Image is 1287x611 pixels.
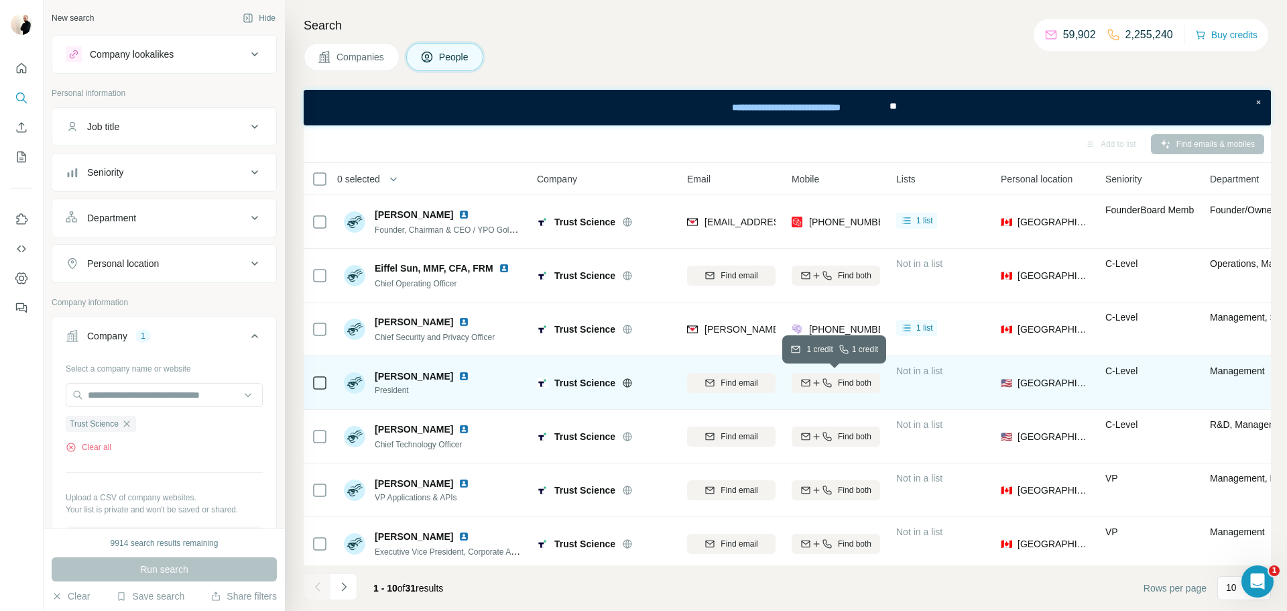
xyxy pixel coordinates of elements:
[792,373,880,393] button: Find both
[721,484,757,496] span: Find email
[554,215,615,229] span: Trust Science
[52,296,277,309] p: Company information
[838,484,871,496] span: Find both
[458,531,469,542] img: LinkedIn logo
[66,526,263,551] button: Upload a list of companies
[330,573,357,600] button: Navigate to next page
[537,539,548,549] img: Logo of Trust Science
[52,38,276,70] button: Company lookalikes
[896,172,916,186] span: Lists
[336,50,385,64] span: Companies
[721,538,757,550] span: Find email
[52,12,94,24] div: New search
[344,372,365,394] img: Avatar
[52,111,276,143] button: Job title
[375,263,493,274] span: Eiffel Sun, MMF, CFA, FRM
[458,478,469,489] img: LinkedIn logo
[52,202,276,234] button: Department
[1210,366,1265,376] span: Management
[70,418,119,430] span: Trust Science
[916,215,933,227] span: 1 list
[1063,27,1096,43] p: 59,902
[373,583,397,594] span: 1 - 10
[1018,430,1089,443] span: [GEOGRAPHIC_DATA]
[373,583,443,594] span: results
[375,423,453,436] span: [PERSON_NAME]
[1125,27,1173,43] p: 2,255,240
[838,377,871,389] span: Find both
[1018,376,1089,390] span: [GEOGRAPHIC_DATA]
[11,207,32,231] button: Use Surfe on LinkedIn
[375,546,528,557] span: Executive Vice President, Corporate Affairs
[721,377,757,389] span: Find email
[792,172,819,186] span: Mobile
[458,424,469,435] img: LinkedIn logo
[1105,473,1118,484] span: VP
[1018,215,1089,229] span: [GEOGRAPHIC_DATA]
[1001,376,1012,390] span: 🇺🇸
[375,477,453,490] span: [PERSON_NAME]
[135,330,151,342] div: 1
[1144,581,1207,595] span: Rows per page
[554,484,615,497] span: Trust Science
[896,526,942,537] span: Not in a list
[87,211,136,225] div: Department
[66,357,263,375] div: Select a company name or website
[687,373,776,393] button: Find email
[792,427,880,447] button: Find both
[337,172,380,186] span: 0 selected
[687,215,698,229] img: provider findymail logo
[537,324,548,335] img: Logo of Trust Science
[87,120,119,133] div: Job title
[111,537,219,549] div: 9914 search results remaining
[1001,323,1012,336] span: 🇨🇦
[554,537,615,551] span: Trust Science
[11,237,32,261] button: Use Surfe API
[1269,565,1280,576] span: 1
[554,376,615,390] span: Trust Science
[304,16,1271,35] h4: Search
[1105,205,1235,215] span: Founder Board Member C-Level
[554,269,615,282] span: Trust Science
[809,324,894,335] span: [PHONE_NUMBER]
[896,473,942,484] span: Not in a list
[11,13,32,35] img: Avatar
[458,317,469,327] img: LinkedIn logo
[375,384,475,396] span: President
[704,324,1018,335] span: [PERSON_NAME][EMAIL_ADDRESS][PERSON_NAME][DOMAIN_NAME]
[1001,484,1012,497] span: 🇨🇦
[344,265,365,286] img: Avatar
[687,427,776,447] button: Find email
[1001,172,1072,186] span: Personal location
[66,492,263,504] p: Upload a CSV of company websites.
[554,323,615,336] span: Trust Science
[52,590,90,603] button: Clear
[537,217,548,227] img: Logo of Trust Science
[687,534,776,554] button: Find email
[406,583,416,594] span: 31
[537,270,548,281] img: Logo of Trust Science
[375,370,453,383] span: [PERSON_NAME]
[792,266,880,286] button: Find both
[11,56,32,80] button: Quick start
[11,86,32,110] button: Search
[439,50,470,64] span: People
[838,270,871,282] span: Find both
[687,266,776,286] button: Find email
[1105,419,1138,430] span: C-Level
[344,426,365,447] img: Avatar
[87,257,159,270] div: Personal location
[116,590,184,603] button: Save search
[344,533,365,555] img: Avatar
[1001,269,1012,282] span: 🇨🇦
[687,323,698,336] img: provider findymail logo
[90,48,174,61] div: Company lookalikes
[233,8,285,28] button: Hide
[397,583,406,594] span: of
[458,209,469,220] img: LinkedIn logo
[11,145,32,169] button: My lists
[1018,323,1089,336] span: [GEOGRAPHIC_DATA]
[704,217,863,227] span: [EMAIL_ADDRESS][DOMAIN_NAME]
